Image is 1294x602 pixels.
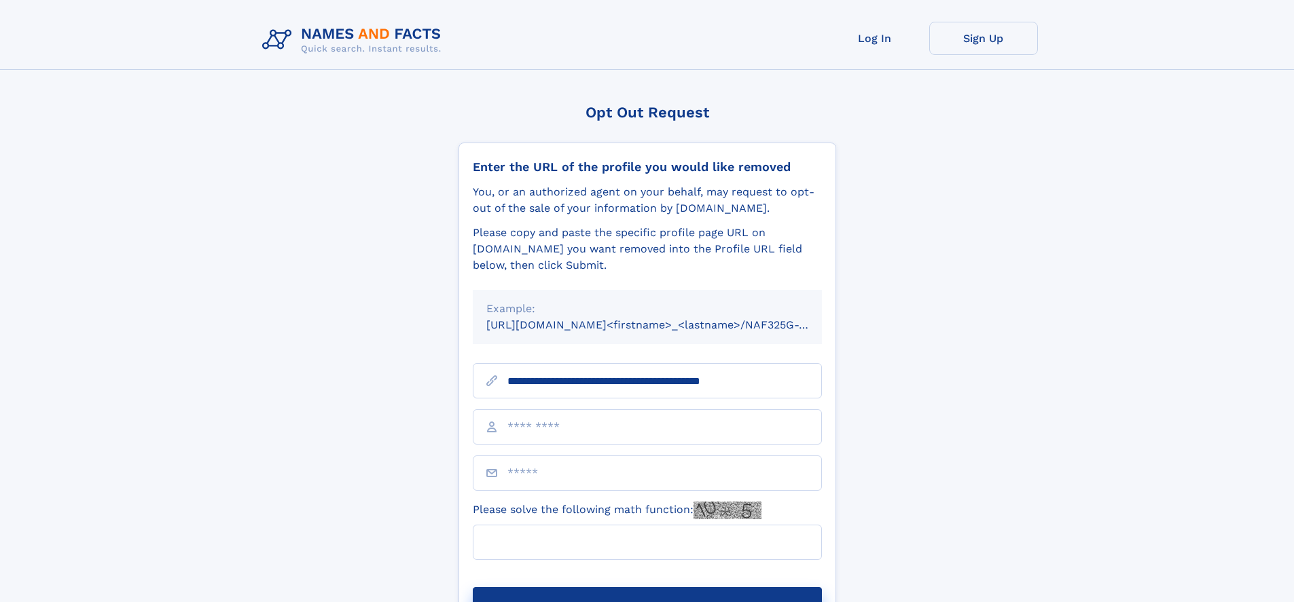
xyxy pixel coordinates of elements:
small: [URL][DOMAIN_NAME]<firstname>_<lastname>/NAF325G-xxxxxxxx [486,318,848,331]
div: Example: [486,301,808,317]
div: Please copy and paste the specific profile page URL on [DOMAIN_NAME] you want removed into the Pr... [473,225,822,274]
a: Log In [821,22,929,55]
a: Sign Up [929,22,1038,55]
div: Enter the URL of the profile you would like removed [473,159,822,174]
div: Opt Out Request [459,104,836,121]
div: You, or an authorized agent on your behalf, may request to opt-out of the sale of your informatio... [473,184,822,217]
label: Please solve the following math function: [473,502,761,519]
img: Logo Names and Facts [257,22,452,58]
